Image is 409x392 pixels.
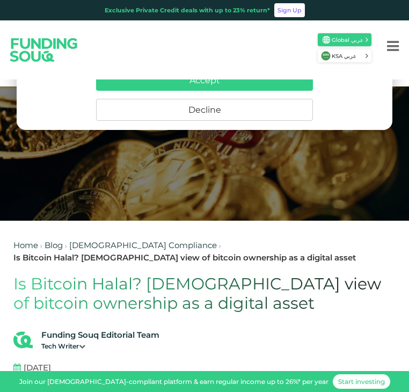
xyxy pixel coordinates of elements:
div: Tech Writer [41,342,159,351]
button: Decline [96,99,313,121]
span: KSA عربي [332,52,364,60]
img: Logo [2,28,86,72]
span: Global عربي [332,36,364,44]
span: [DATE] [24,362,51,374]
a: [DEMOGRAPHIC_DATA] Compliance [69,240,217,250]
a: Blog [45,240,63,250]
button: Accept [96,70,313,91]
div: Join our [DEMOGRAPHIC_DATA]-compliant platform & earn regular income up to 26%* per year [19,377,328,387]
div: Funding Souq Editorial Team [41,329,159,342]
img: SA Flag [321,51,331,61]
div: Is Bitcoin Halal? [DEMOGRAPHIC_DATA] view of bitcoin ownership as a digital asset [13,252,356,264]
div: Exclusive Private Credit deals with up to 23% return* [105,6,270,15]
img: Blog Author [13,330,33,350]
img: SA Flag [323,36,330,43]
a: Home [13,240,38,250]
button: Menu [377,25,409,68]
h1: Is Bitcoin Halal? [DEMOGRAPHIC_DATA] view of bitcoin ownership as a digital asset [13,274,396,313]
a: Sign Up [274,3,305,17]
a: Start investing [333,374,390,389]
